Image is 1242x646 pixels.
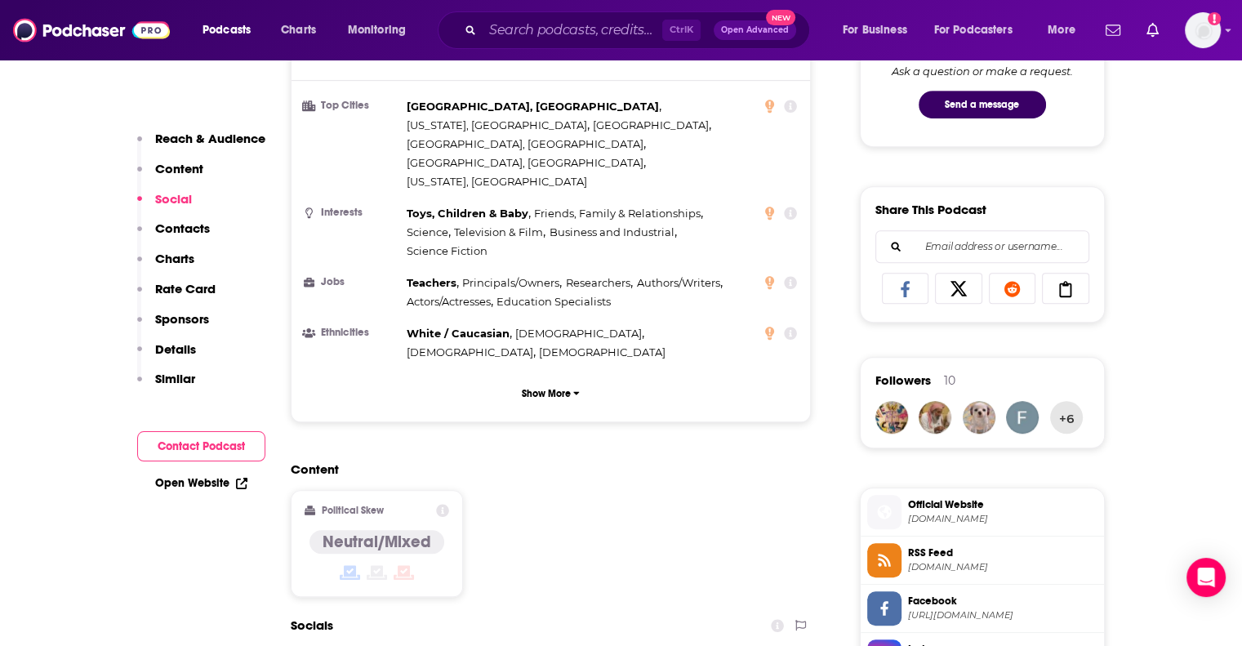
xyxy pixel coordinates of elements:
[539,345,666,359] span: [DEMOGRAPHIC_DATA]
[203,19,251,42] span: Podcasts
[892,65,1073,78] div: Ask a question or make a request.
[919,91,1046,118] button: Send a message
[305,277,400,287] h3: Jobs
[407,274,459,292] span: ,
[453,11,826,49] div: Search podcasts, credits, & more...
[515,324,644,343] span: ,
[407,135,646,154] span: ,
[454,225,543,238] span: Television & Film
[908,561,1097,573] span: feeds.megaphone.fm
[934,19,1013,42] span: For Podcasters
[714,20,796,40] button: Open AdvancedNew
[867,495,1097,529] a: Official Website[DOMAIN_NAME]
[496,295,611,308] span: Education Specialists
[1208,12,1221,25] svg: Add a profile image
[483,17,662,43] input: Search podcasts, credits, & more...
[323,532,431,552] h4: Neutral/Mixed
[155,281,216,296] p: Rate Card
[407,225,448,238] span: Science
[550,225,674,238] span: Business and Industrial
[908,594,1097,608] span: Facebook
[908,497,1097,512] span: Official Website
[662,20,701,41] span: Ctrl K
[637,274,723,292] span: ,
[407,118,587,131] span: [US_STATE], [GEOGRAPHIC_DATA]
[963,401,995,434] img: muffycrosswirexoxo
[137,431,265,461] button: Contact Podcast
[1185,12,1221,48] img: User Profile
[407,204,531,223] span: ,
[515,327,642,340] span: [DEMOGRAPHIC_DATA]
[305,378,798,408] button: Show More
[593,116,711,135] span: ,
[889,231,1075,262] input: Email address or username...
[924,17,1036,43] button: open menu
[989,273,1036,304] a: Share on Reddit
[908,513,1097,525] span: thepastandthecurious.com
[191,17,272,43] button: open menu
[137,281,216,311] button: Rate Card
[137,131,265,161] button: Reach & Audience
[919,401,951,434] img: jamalfi
[550,223,677,242] span: ,
[522,388,571,399] p: Show More
[462,274,562,292] span: ,
[305,327,400,338] h3: Ethnicities
[875,401,908,434] img: newsyjacuzzi
[1006,401,1039,434] a: frandalleo
[137,371,195,401] button: Similar
[13,15,170,46] img: Podchaser - Follow, Share and Rate Podcasts
[155,311,209,327] p: Sponsors
[454,223,545,242] span: ,
[407,154,646,172] span: ,
[407,327,510,340] span: White / Caucasian
[155,131,265,146] p: Reach & Audience
[155,251,194,266] p: Charts
[1140,16,1165,44] a: Show notifications dropdown
[407,207,528,220] span: Toys, Children & Baby
[566,276,630,289] span: Researchers
[1050,401,1083,434] button: +6
[348,19,406,42] span: Monitoring
[766,10,795,25] span: New
[137,191,192,221] button: Social
[407,244,487,257] span: Science Fiction
[875,230,1089,263] div: Search followers
[831,17,928,43] button: open menu
[407,100,659,113] span: [GEOGRAPHIC_DATA], [GEOGRAPHIC_DATA]
[155,221,210,236] p: Contacts
[291,610,333,641] h2: Socials
[1036,17,1096,43] button: open menu
[908,609,1097,621] span: https://www.facebook.com/thepastandthecurious
[1185,12,1221,48] span: Logged in as mfurr
[407,292,493,311] span: ,
[1042,273,1089,304] a: Copy Link
[305,100,400,111] h3: Top Cities
[407,175,587,188] span: [US_STATE], [GEOGRAPHIC_DATA]
[270,17,326,43] a: Charts
[882,273,929,304] a: Share on Facebook
[534,204,703,223] span: ,
[1099,16,1127,44] a: Show notifications dropdown
[407,324,512,343] span: ,
[407,97,661,116] span: ,
[944,373,955,388] div: 10
[291,461,799,477] h2: Content
[155,161,203,176] p: Content
[155,341,196,357] p: Details
[593,118,709,131] span: [GEOGRAPHIC_DATA]
[155,476,247,490] a: Open Website
[155,191,192,207] p: Social
[908,546,1097,560] span: RSS Feed
[566,274,633,292] span: ,
[137,161,203,191] button: Content
[407,116,590,135] span: ,
[1186,558,1226,597] div: Open Intercom Messenger
[875,202,986,217] h3: Share This Podcast
[637,276,720,289] span: Authors/Writers
[407,345,533,359] span: [DEMOGRAPHIC_DATA]
[1048,19,1075,42] span: More
[155,371,195,386] p: Similar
